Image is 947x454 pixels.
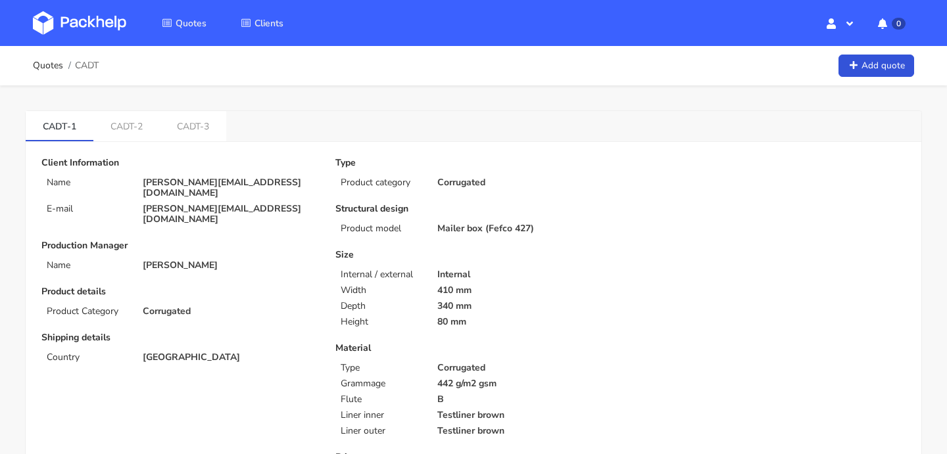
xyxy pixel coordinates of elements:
[41,286,317,297] p: Product details
[437,378,612,389] p: 442 g/m2 gsm
[867,11,914,35] button: 0
[437,410,612,420] p: Testliner brown
[143,260,317,271] p: [PERSON_NAME]
[341,394,421,405] p: Flute
[437,269,612,280] p: Internal
[26,111,93,140] a: CADT-1
[160,111,226,140] a: CADT-3
[341,363,421,373] p: Type
[437,223,612,234] p: Mailer box (Fefco 427)
[341,269,421,280] p: Internal / external
[143,177,317,198] p: [PERSON_NAME][EMAIL_ADDRESS][DOMAIN_NAME]
[176,17,206,30] span: Quotes
[33,60,63,71] a: Quotes
[437,426,612,436] p: Testliner brown
[341,426,421,436] p: Liner outer
[47,306,127,317] p: Product Category
[341,223,421,234] p: Product model
[143,306,317,317] p: Corrugated
[225,11,299,35] a: Clients
[838,55,914,78] a: Add quote
[341,317,421,327] p: Height
[437,317,612,327] p: 80 mm
[341,410,421,420] p: Liner inner
[437,394,612,405] p: B
[93,111,160,140] a: CADT-2
[341,301,421,311] p: Depth
[41,240,317,251] p: Production Manager
[75,60,99,71] span: CADT
[47,177,127,188] p: Name
[335,343,611,353] p: Material
[892,18,906,30] span: 0
[335,158,611,168] p: Type
[335,204,611,214] p: Structural design
[437,363,612,373] p: Corrugated
[33,53,99,79] nav: breadcrumb
[255,17,283,30] span: Clients
[143,204,317,225] p: [PERSON_NAME][EMAIL_ADDRESS][DOMAIN_NAME]
[41,158,317,168] p: Client Information
[341,177,421,188] p: Product category
[33,11,126,35] img: Dashboard
[437,177,612,188] p: Corrugated
[47,260,127,271] p: Name
[47,204,127,214] p: E-mail
[143,352,317,363] p: [GEOGRAPHIC_DATA]
[437,301,612,311] p: 340 mm
[47,352,127,363] p: Country
[341,285,421,296] p: Width
[41,332,317,343] p: Shipping details
[146,11,222,35] a: Quotes
[341,378,421,389] p: Grammage
[335,250,611,260] p: Size
[437,285,612,296] p: 410 mm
